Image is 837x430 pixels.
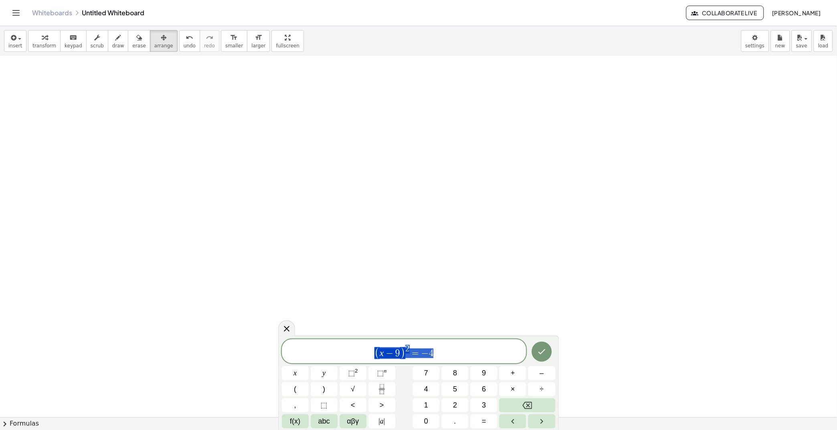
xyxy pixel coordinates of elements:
[442,366,468,380] button: 8
[311,398,338,412] button: Placeholder
[369,366,395,380] button: Superscript
[154,43,173,49] span: arrange
[424,416,428,427] span: 0
[247,30,270,52] button: format_sizelarger
[311,414,338,428] button: Alphabet
[775,43,785,49] span: new
[453,384,457,395] span: 5
[69,33,77,43] i: keyboard
[395,348,400,358] span: 9
[482,368,486,379] span: 9
[294,384,296,395] span: (
[282,398,309,412] button: ,
[532,342,552,362] button: Done
[340,382,367,396] button: Square root
[470,414,497,428] button: Equals
[746,43,765,49] span: settings
[470,366,497,380] button: 9
[772,9,821,16] span: [PERSON_NAME]
[454,416,456,427] span: .
[369,382,395,396] button: Fraction
[741,30,769,52] button: settings
[470,398,497,412] button: 3
[255,33,262,43] i: format_size
[379,417,380,425] span: |
[318,416,330,427] span: abc
[340,366,367,380] button: Squared
[511,368,515,379] span: +
[351,400,355,411] span: <
[276,43,299,49] span: fullscreen
[60,30,87,52] button: keyboardkeypad
[65,43,82,49] span: keypad
[686,6,764,20] button: Collaborate Live
[355,368,358,374] sup: 2
[369,414,395,428] button: Absolute value
[112,43,124,49] span: draw
[693,9,757,16] span: Collaborate Live
[230,33,238,43] i: format_size
[86,30,108,52] button: scrub
[771,30,790,52] button: new
[377,369,384,377] span: ⬚
[311,366,338,380] button: y
[482,384,486,395] span: 6
[379,416,385,427] span: a
[323,384,325,395] span: )
[528,382,555,396] button: Divide
[413,414,440,428] button: 0
[8,43,22,49] span: insert
[91,43,104,49] span: scrub
[204,43,215,49] span: redo
[453,400,457,411] span: 2
[132,43,146,49] span: erase
[186,33,193,43] i: undo
[311,382,338,396] button: )
[470,382,497,396] button: 6
[424,368,428,379] span: 7
[4,30,26,52] button: insert
[294,368,297,379] span: x
[540,368,544,379] span: –
[351,384,355,395] span: √
[384,417,385,425] span: |
[251,43,265,49] span: larger
[32,43,56,49] span: transform
[272,30,304,52] button: fullscreen
[128,30,150,52] button: erase
[499,382,526,396] button: Times
[424,384,428,395] span: 4
[32,9,72,17] a: Whiteboards
[766,6,827,20] button: [PERSON_NAME]
[290,416,300,427] span: f(x)
[413,366,440,380] button: 7
[282,414,309,428] button: Functions
[442,414,468,428] button: .
[108,30,129,52] button: draw
[796,43,807,49] span: save
[322,368,326,379] span: y
[413,398,440,412] button: 1
[818,43,829,49] span: load
[421,348,429,358] span: −
[528,414,555,428] button: Right arrow
[380,348,384,358] var: x
[28,30,61,52] button: transform
[424,400,428,411] span: 1
[179,30,200,52] button: undoundo
[184,43,196,49] span: undo
[369,398,395,412] button: Greater than
[380,400,384,411] span: >
[540,384,544,395] span: ÷
[400,347,405,359] span: )
[200,30,219,52] button: redoredo
[225,43,243,49] span: smaller
[814,30,833,52] button: load
[375,347,380,359] span: (
[792,30,812,52] button: save
[482,400,486,411] span: 3
[528,366,555,380] button: Minus
[499,414,526,428] button: Left arrow
[150,30,178,52] button: arrange
[499,366,526,380] button: Plus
